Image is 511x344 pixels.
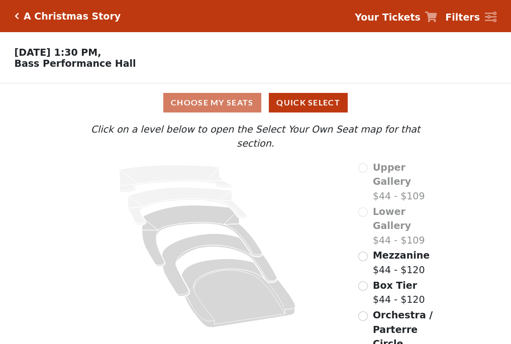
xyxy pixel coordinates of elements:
[373,280,417,291] span: Box Tier
[71,122,440,151] p: Click on a level below to open the Select Your Own Seat map for that section.
[373,250,430,261] span: Mezzanine
[373,278,425,307] label: $44 - $120
[355,12,421,23] strong: Your Tickets
[269,93,348,112] button: Quick Select
[355,10,437,25] a: Your Tickets
[445,10,496,25] a: Filters
[24,11,121,22] h5: A Christmas Story
[373,160,440,203] label: $44 - $109
[120,165,232,192] path: Upper Gallery - Seats Available: 0
[373,248,430,277] label: $44 - $120
[182,259,296,327] path: Orchestra / Parterre Circle - Seats Available: 120
[445,12,480,23] strong: Filters
[373,206,411,232] span: Lower Gallery
[373,204,440,248] label: $44 - $109
[128,187,247,225] path: Lower Gallery - Seats Available: 0
[373,162,411,187] span: Upper Gallery
[15,13,19,20] a: Click here to go back to filters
